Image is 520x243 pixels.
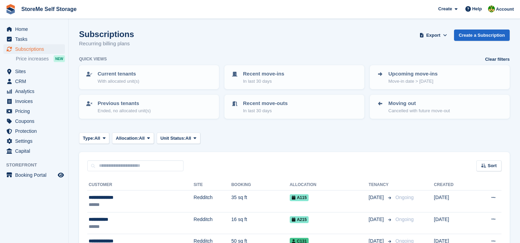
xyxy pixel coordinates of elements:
img: stora-icon-8386f47178a22dfd0bd8f6a31ec36ba5ce8667c1dd55bd0f319d3a0aa187defe.svg [5,4,16,14]
p: In last 30 days [243,78,284,85]
span: Export [426,32,440,39]
span: Analytics [15,86,56,96]
span: Unit Status: [161,135,186,142]
p: Recent move-outs [243,100,288,107]
a: menu [3,170,65,180]
p: Moving out [388,100,450,107]
a: Moving out Cancelled with future move-out [370,95,509,118]
span: Sites [15,67,56,76]
th: Booking [231,180,290,190]
td: [DATE] [434,190,473,212]
span: Pricing [15,106,56,116]
span: Settings [15,136,56,146]
td: 35 sq ft [231,190,290,212]
th: Tenancy [369,180,393,190]
p: With allocated unit(s) [98,78,139,85]
button: Type: All [79,132,109,144]
a: menu [3,67,65,76]
img: StorMe [488,5,495,12]
span: Invoices [15,96,56,106]
a: Previous tenants Ended, no allocated unit(s) [80,95,218,118]
button: Export [418,30,449,41]
p: Cancelled with future move-out [388,107,450,114]
h6: Quick views [79,56,107,62]
span: Price increases [16,56,49,62]
span: Coupons [15,116,56,126]
span: All [186,135,191,142]
span: Ongoing [396,195,414,200]
a: menu [3,126,65,136]
a: menu [3,116,65,126]
span: Help [472,5,482,12]
th: Site [193,180,231,190]
a: Recent move-ins In last 30 days [225,66,364,89]
span: All [95,135,100,142]
span: A115 [290,194,309,201]
span: [DATE] [369,216,385,223]
p: Previous tenants [98,100,151,107]
h1: Subscriptions [79,30,134,39]
td: [DATE] [434,212,473,234]
p: Recent move-ins [243,70,284,78]
span: Tasks [15,34,56,44]
a: Upcoming move-ins Move-in date > [DATE] [370,66,509,89]
p: Move-in date > [DATE] [388,78,438,85]
a: menu [3,77,65,86]
span: Capital [15,146,56,156]
th: Created [434,180,473,190]
span: Booking Portal [15,170,56,180]
a: menu [3,34,65,44]
a: Preview store [57,171,65,179]
p: Current tenants [98,70,139,78]
a: Price increases NEW [16,55,65,62]
a: menu [3,24,65,34]
p: Recurring billing plans [79,40,134,48]
td: 16 sq ft [231,212,290,234]
p: Ended, no allocated unit(s) [98,107,151,114]
span: Account [496,6,514,13]
a: Current tenants With allocated unit(s) [80,66,218,89]
span: CRM [15,77,56,86]
a: StoreMe Self Storage [19,3,79,15]
span: Protection [15,126,56,136]
span: Storefront [6,162,68,169]
span: A215 [290,216,309,223]
button: Unit Status: All [157,132,200,144]
a: menu [3,96,65,106]
span: [DATE] [369,194,385,201]
span: All [139,135,145,142]
th: Customer [87,180,193,190]
a: menu [3,86,65,96]
td: Redditch [193,190,231,212]
span: Home [15,24,56,34]
p: In last 30 days [243,107,288,114]
span: Subscriptions [15,44,56,54]
a: Create a Subscription [454,30,510,41]
a: Clear filters [485,56,510,63]
a: Recent move-outs In last 30 days [225,95,364,118]
a: menu [3,136,65,146]
span: Ongoing [396,217,414,222]
span: Type: [83,135,95,142]
a: menu [3,106,65,116]
span: Allocation: [116,135,139,142]
a: menu [3,146,65,156]
span: Create [438,5,452,12]
p: Upcoming move-ins [388,70,438,78]
div: NEW [54,55,65,62]
th: Allocation [290,180,369,190]
td: Redditch [193,212,231,234]
a: menu [3,44,65,54]
span: Sort [488,162,497,169]
button: Allocation: All [112,132,154,144]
